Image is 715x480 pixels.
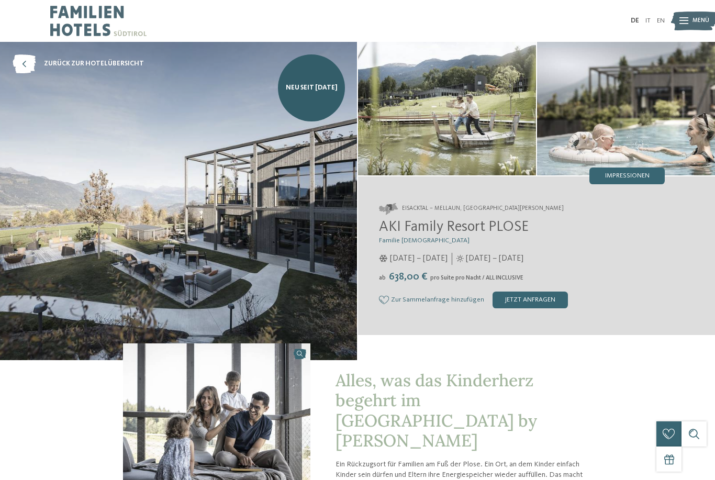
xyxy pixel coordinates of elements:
a: EN [657,17,665,24]
span: Impressionen [605,173,650,180]
span: ab [379,275,386,281]
span: pro Suite pro Nacht / ALL INCLUSIVE [430,275,523,281]
a: zurück zur Hotelübersicht [13,54,144,73]
span: 638,00 € [387,272,429,282]
div: jetzt anfragen [493,292,568,308]
span: Alles, was das Kinderherz begehrt im [GEOGRAPHIC_DATA] by [PERSON_NAME] [336,370,537,451]
a: IT [645,17,651,24]
i: Öffnungszeiten im Winter [379,255,388,262]
img: AKI: Alles, was das Kinderherz begehrt [358,42,536,175]
span: Familie [DEMOGRAPHIC_DATA] [379,237,470,244]
span: [DATE] – [DATE] [466,253,523,264]
img: AKI: Alles, was das Kinderherz begehrt [537,42,715,175]
span: Zur Sammelanfrage hinzufügen [391,296,484,304]
span: Eisacktal – Mellaun, [GEOGRAPHIC_DATA][PERSON_NAME] [402,205,564,213]
span: zurück zur Hotelübersicht [44,59,144,69]
span: [DATE] – [DATE] [390,253,448,264]
span: NEU seit [DATE] [286,83,338,93]
i: Öffnungszeiten im Sommer [456,255,464,262]
span: Menü [692,17,709,25]
span: AKI Family Resort PLOSE [379,220,529,235]
a: DE [631,17,639,24]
